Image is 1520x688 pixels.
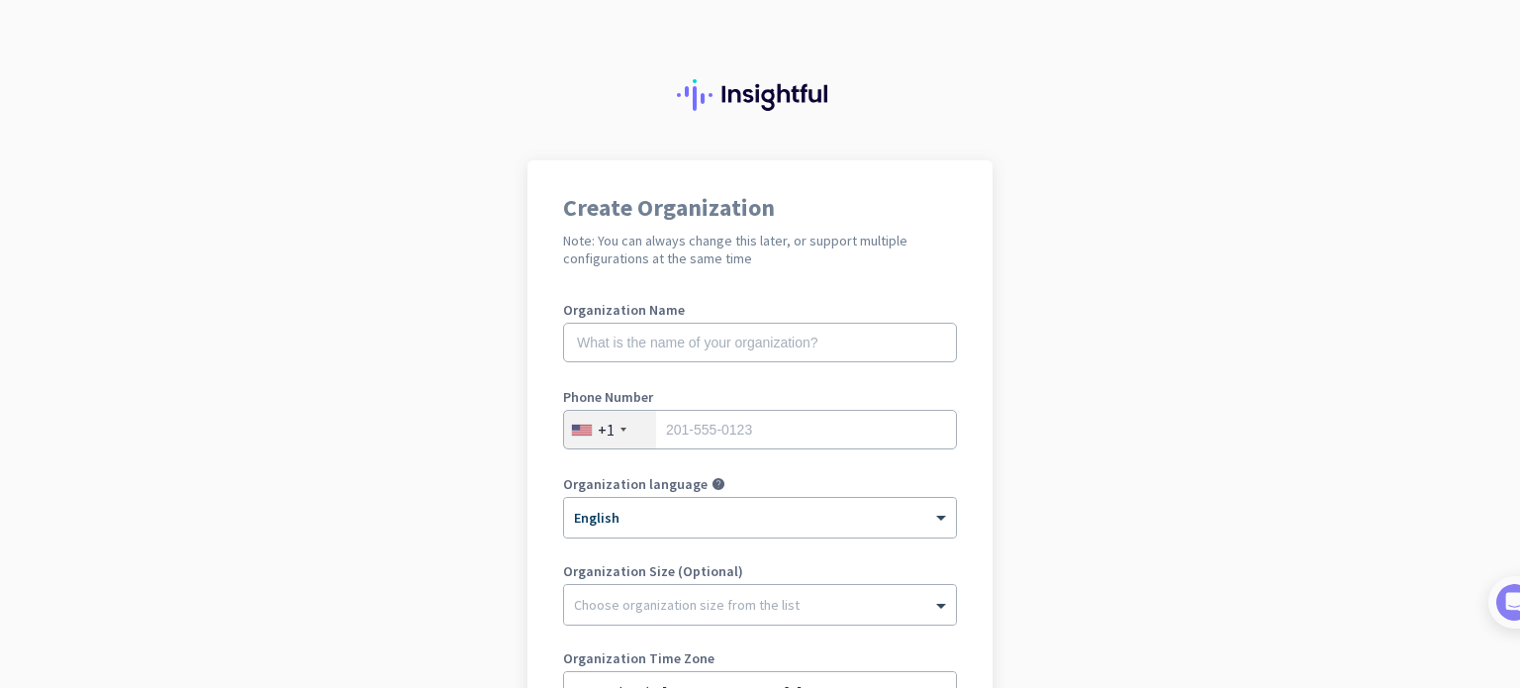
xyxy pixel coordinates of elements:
[712,477,725,491] i: help
[563,651,957,665] label: Organization Time Zone
[677,79,843,111] img: Insightful
[563,232,957,267] h2: Note: You can always change this later, or support multiple configurations at the same time
[563,564,957,578] label: Organization Size (Optional)
[563,410,957,449] input: 201-555-0123
[563,303,957,317] label: Organization Name
[563,196,957,220] h1: Create Organization
[563,477,708,491] label: Organization language
[598,420,615,440] div: +1
[563,323,957,362] input: What is the name of your organization?
[563,390,957,404] label: Phone Number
